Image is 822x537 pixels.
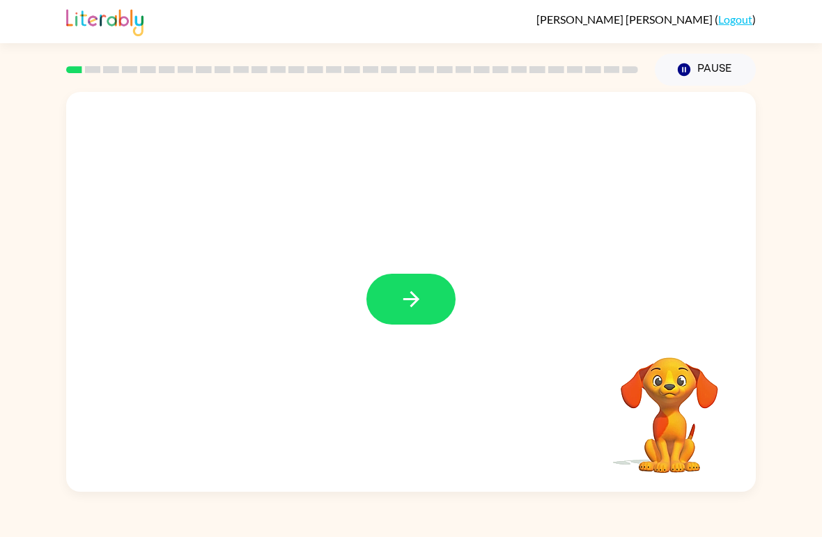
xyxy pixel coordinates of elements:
video: Your browser must support playing .mp4 files to use Literably. Please try using another browser. [600,336,739,475]
div: ( ) [536,13,756,26]
button: Pause [655,54,756,86]
img: Literably [66,6,144,36]
span: [PERSON_NAME] [PERSON_NAME] [536,13,715,26]
a: Logout [718,13,752,26]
